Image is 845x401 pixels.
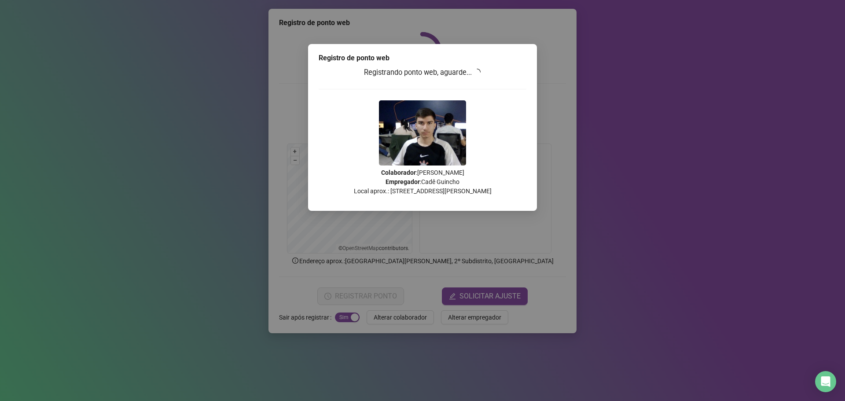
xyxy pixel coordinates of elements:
[319,53,526,63] div: Registro de ponto web
[319,168,526,196] p: : [PERSON_NAME] : Cadê Guincho Local aprox.: [STREET_ADDRESS][PERSON_NAME]
[319,67,526,78] h3: Registrando ponto web, aguarde...
[381,169,416,176] strong: Colaborador
[379,100,466,166] img: Z
[386,178,420,185] strong: Empregador
[472,67,482,77] span: loading
[815,371,836,392] div: Open Intercom Messenger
